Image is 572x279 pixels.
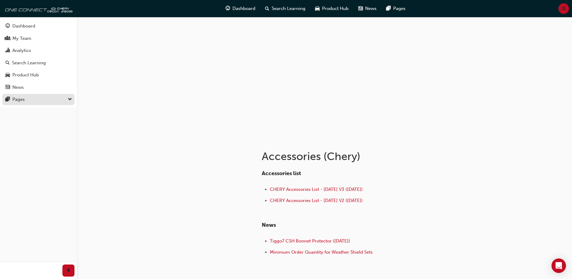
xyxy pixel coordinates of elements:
a: Dashboard [2,21,74,32]
span: pages-icon [386,5,391,12]
a: pages-iconPages [381,2,410,15]
span: Product Hub [322,5,349,12]
div: My Team [12,35,31,42]
a: Search Learning [2,57,74,69]
button: Pages [2,94,74,105]
div: Dashboard [12,23,35,30]
div: Product Hub [12,72,39,79]
h1: Accessories (Chery) [262,150,460,163]
a: Minimum Order Quantity for Weather Shield Sets [270,249,373,255]
a: Tiggo7 CSH Bonnet Protector ([DATE]) [270,238,350,244]
span: pages-icon [5,97,10,102]
a: car-iconProduct Hub [310,2,353,15]
span: Search Learning [272,5,305,12]
div: News [12,84,24,91]
a: Product Hub [2,69,74,81]
span: news-icon [5,85,10,90]
span: Accessories list [262,170,301,177]
div: Search Learning [12,59,46,66]
a: search-iconSearch Learning [260,2,310,15]
span: search-icon [5,60,10,66]
span: guage-icon [226,5,230,12]
span: Pages [393,5,406,12]
span: News [365,5,377,12]
span: down-icon [68,96,72,104]
span: search-icon [265,5,269,12]
span: guage-icon [5,24,10,29]
span: chart-icon [5,48,10,53]
div: Analytics [12,47,31,54]
div: Open Intercom Messenger [551,258,566,273]
span: Dashboard [232,5,255,12]
img: oneconnect [3,2,72,14]
span: News [262,222,276,228]
a: My Team [2,33,74,44]
div: Pages [12,96,25,103]
a: news-iconNews [353,2,381,15]
a: CHERY Accessories List - [DATE] V3 ([DATE]) [270,187,363,192]
span: prev-icon [66,267,71,274]
a: guage-iconDashboard [221,2,260,15]
span: car-icon [315,5,320,12]
span: news-icon [358,5,363,12]
button: DashboardMy TeamAnalyticsSearch LearningProduct HubNews [2,19,74,94]
span: people-icon [5,36,10,41]
a: CHERY Accessories List - [DATE] V2 ([DATE]) [270,198,363,203]
a: Analytics [2,45,74,56]
span: car-icon [5,72,10,78]
button: JE [558,3,569,14]
span: JE [561,5,566,12]
a: News [2,82,74,93]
